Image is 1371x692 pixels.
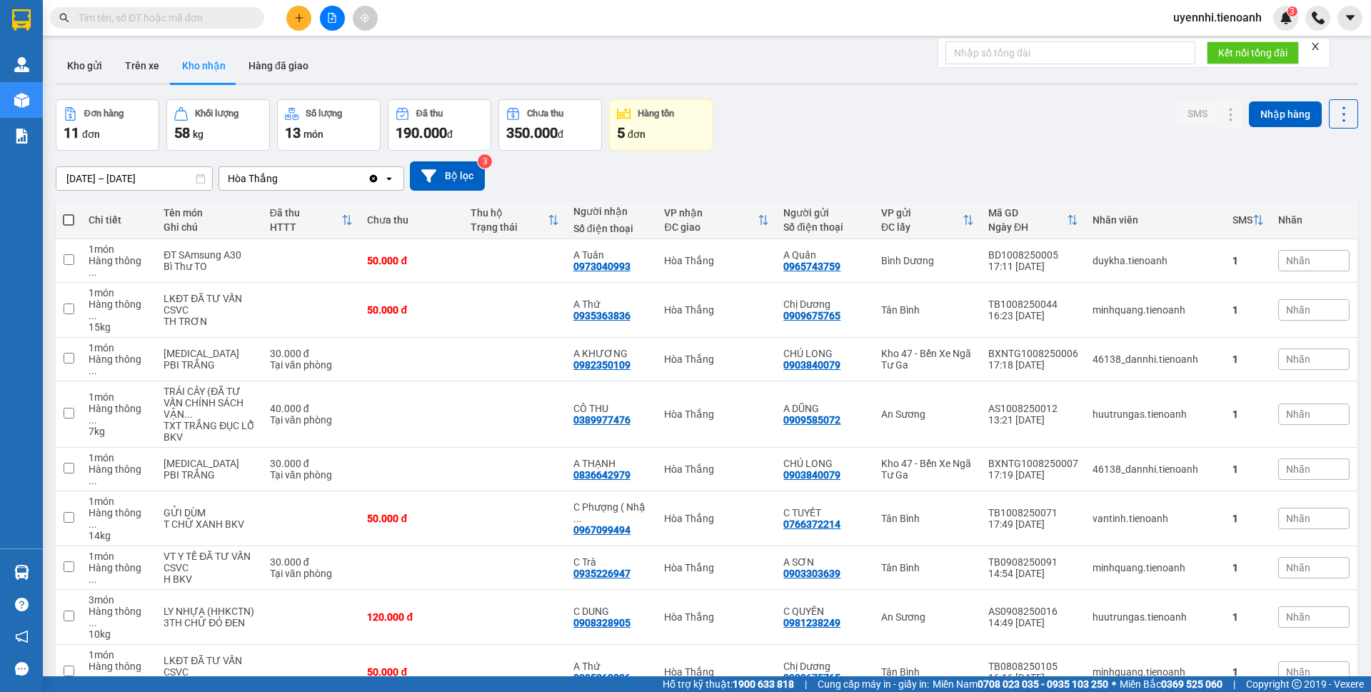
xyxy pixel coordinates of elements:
[164,507,256,518] div: GỬI DÙM
[988,261,1078,272] div: 17:11 [DATE]
[1225,201,1271,239] th: Toggle SortBy
[783,617,840,628] div: 0981238249
[164,207,256,219] div: Tên món
[988,249,1078,261] div: BD1008250005
[89,214,149,226] div: Chi tiết
[664,666,769,678] div: Hòa Thắng
[14,129,29,144] img: solution-icon
[573,524,631,536] div: 0967099494
[416,109,443,119] div: Đã thu
[64,124,79,141] span: 11
[988,348,1078,359] div: BXNTG1008250006
[353,6,378,31] button: aim
[1112,681,1116,687] span: ⚪️
[664,221,758,233] div: ĐC giao
[783,310,840,321] div: 0909675765
[1207,41,1299,64] button: Kết nối tổng đài
[664,408,769,420] div: Hòa Thắng
[783,518,840,530] div: 0766372214
[945,41,1195,64] input: Nhập số tổng đài
[664,611,769,623] div: Hòa Thắng
[89,391,149,403] div: 1 món
[89,452,149,463] div: 1 món
[56,167,212,190] input: Select a date range.
[988,617,1078,628] div: 14:49 [DATE]
[783,249,867,261] div: A Quân
[1286,666,1310,678] span: Nhãn
[279,171,281,186] input: Selected Hòa Thắng.
[367,255,456,266] div: 50.000 đ
[89,365,97,376] span: ...
[527,109,563,119] div: Chưa thu
[573,606,651,617] div: C DUNG
[657,201,776,239] th: Toggle SortBy
[89,353,149,376] div: Hàng thông thường
[783,261,840,272] div: 0965743759
[1232,463,1264,475] div: 1
[15,662,29,676] span: message
[89,530,149,541] div: 14 kg
[193,129,204,140] span: kg
[664,353,769,365] div: Hòa Thắng
[1232,255,1264,266] div: 1
[988,518,1078,530] div: 17:49 [DATE]
[471,207,548,219] div: Thu hộ
[164,518,256,530] div: T CHỮ XANH BKV
[981,201,1085,239] th: Toggle SortBy
[89,403,149,426] div: Hàng thông thường
[59,13,69,23] span: search
[1232,408,1264,420] div: 1
[988,568,1078,579] div: 14:54 [DATE]
[1286,463,1310,475] span: Nhãn
[881,255,974,266] div: Bình Dương
[270,568,353,579] div: Tại văn phòng
[988,672,1078,683] div: 16:16 [DATE]
[84,109,124,119] div: Đơn hàng
[164,573,256,585] div: H BKV
[195,109,238,119] div: Khối lượng
[1292,679,1302,689] span: copyright
[881,513,974,524] div: Tân Bình
[79,10,247,26] input: Tìm tên, số ĐT hoặc mã đơn
[978,678,1108,690] strong: 0708 023 035 - 0935 103 250
[1093,562,1218,573] div: minhquang.tienoanh
[783,221,867,233] div: Số điện thoại
[471,221,548,233] div: Trạng thái
[463,201,566,239] th: Toggle SortBy
[1344,11,1357,24] span: caret-down
[1286,513,1310,524] span: Nhãn
[573,310,631,321] div: 0935363836
[664,562,769,573] div: Hòa Thắng
[573,403,651,414] div: CÔ THU
[89,573,97,585] span: ...
[89,414,97,426] span: ...
[1162,9,1273,26] span: uyennhi.tienoanh
[1161,678,1222,690] strong: 0369 525 060
[1093,408,1218,420] div: huutrungas.tienoanh
[1093,255,1218,266] div: duykha.tienoanh
[228,171,278,186] div: Hòa Thắng
[988,469,1078,481] div: 17:19 [DATE]
[881,304,974,316] div: Tân Bình
[988,359,1078,371] div: 17:18 [DATE]
[881,611,974,623] div: An Sương
[498,99,602,151] button: Chưa thu350.000đ
[410,161,485,191] button: Bộ lọc
[367,611,456,623] div: 120.000 đ
[89,463,149,486] div: Hàng thông thường
[89,594,149,606] div: 3 món
[1093,666,1218,678] div: minhquang.tienoanh
[573,249,651,261] div: A Tuân
[609,99,713,151] button: Hàng tồn5đơn
[164,617,256,628] div: 3TH CHỮ ĐỎ ĐEN
[320,6,345,31] button: file-add
[89,617,97,628] span: ...
[164,551,256,573] div: VT Y TẾ ĐÃ TƯ VẤN CSVC
[171,49,237,83] button: Kho nhận
[367,304,456,316] div: 50.000 đ
[573,501,651,524] div: C Phượng ( Nhật Tài )
[164,249,256,261] div: ĐT SAmsung A30
[164,458,256,469] div: SALONPAS
[783,403,867,414] div: A DŨNG
[1287,6,1297,16] sup: 3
